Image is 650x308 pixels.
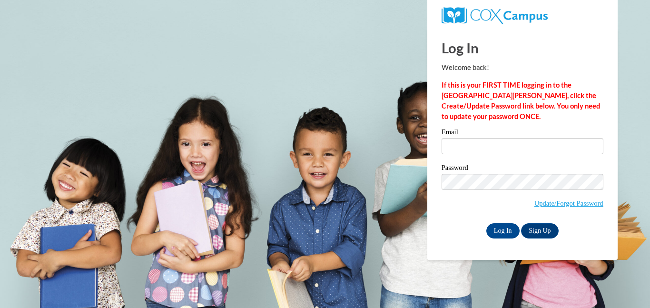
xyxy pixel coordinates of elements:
[442,38,603,58] h1: Log In
[442,7,548,24] img: COX Campus
[442,164,603,174] label: Password
[442,129,603,138] label: Email
[521,223,558,238] a: Sign Up
[442,62,603,73] p: Welcome back!
[442,11,548,19] a: COX Campus
[486,223,520,238] input: Log In
[442,81,600,120] strong: If this is your FIRST TIME logging in to the [GEOGRAPHIC_DATA][PERSON_NAME], click the Create/Upd...
[534,199,603,207] a: Update/Forgot Password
